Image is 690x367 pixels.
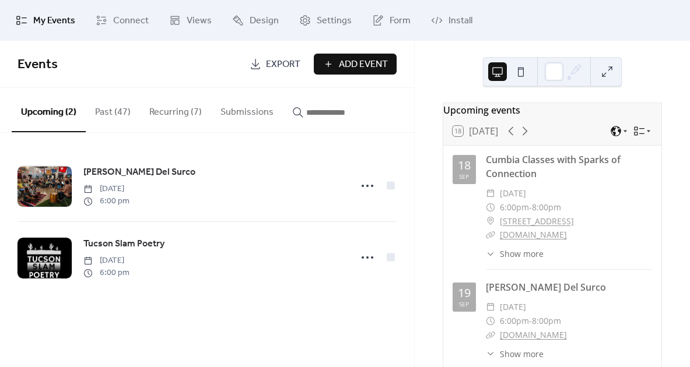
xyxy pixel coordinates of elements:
[12,88,86,132] button: Upcoming (2)
[500,329,567,340] a: [DOMAIN_NAME]
[140,88,211,131] button: Recurring (7)
[83,183,129,195] span: [DATE]
[443,103,661,117] div: Upcoming events
[160,5,220,36] a: Views
[486,281,606,294] a: [PERSON_NAME] Del Surco
[83,237,164,251] span: Tucson Slam Poetry
[500,348,544,360] span: Show more
[250,14,279,28] span: Design
[83,237,164,252] a: Tucson Slam Poetry
[486,248,495,260] div: ​
[266,58,300,72] span: Export
[422,5,481,36] a: Install
[532,200,561,214] span: 8:00pm
[486,314,495,328] div: ​
[113,14,149,28] span: Connect
[500,248,544,260] span: Show more
[459,174,469,179] div: Sep
[500,300,526,314] span: [DATE]
[7,5,84,36] a: My Events
[486,348,544,360] button: ​Show more
[500,200,529,214] span: 6:00pm
[459,301,469,307] div: Sep
[339,58,388,72] span: Add Event
[486,228,495,242] div: ​
[83,267,129,279] span: 6:00 pm
[529,314,532,328] span: -
[363,5,419,36] a: Form
[83,195,129,207] span: 6:00 pm
[486,348,495,360] div: ​
[500,186,526,200] span: [DATE]
[33,14,75,28] span: My Events
[187,14,212,28] span: Views
[83,165,195,180] a: [PERSON_NAME] Del Surco
[532,314,561,328] span: 8:00pm
[390,14,411,28] span: Form
[500,229,567,240] a: [DOMAIN_NAME]
[17,52,58,77] span: Events
[500,214,574,228] a: [STREET_ADDRESS]
[529,200,532,214] span: -
[486,153,621,180] a: Cumbia Classes with Sparks of Connection
[223,5,288,36] a: Design
[86,88,140,131] button: Past (47)
[83,165,195,179] span: [PERSON_NAME] Del Surco
[211,88,283,131] button: Submissions
[317,14,352,28] span: Settings
[449,14,472,28] span: Install
[87,5,157,36] a: Connect
[486,328,495,342] div: ​
[290,5,360,36] a: Settings
[458,287,471,299] div: 19
[486,200,495,214] div: ​
[314,54,397,75] button: Add Event
[486,186,495,200] div: ​
[83,255,129,267] span: [DATE]
[241,54,309,75] a: Export
[486,300,495,314] div: ​
[458,160,471,171] div: 18
[486,248,544,260] button: ​Show more
[500,314,529,328] span: 6:00pm
[486,214,495,228] div: ​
